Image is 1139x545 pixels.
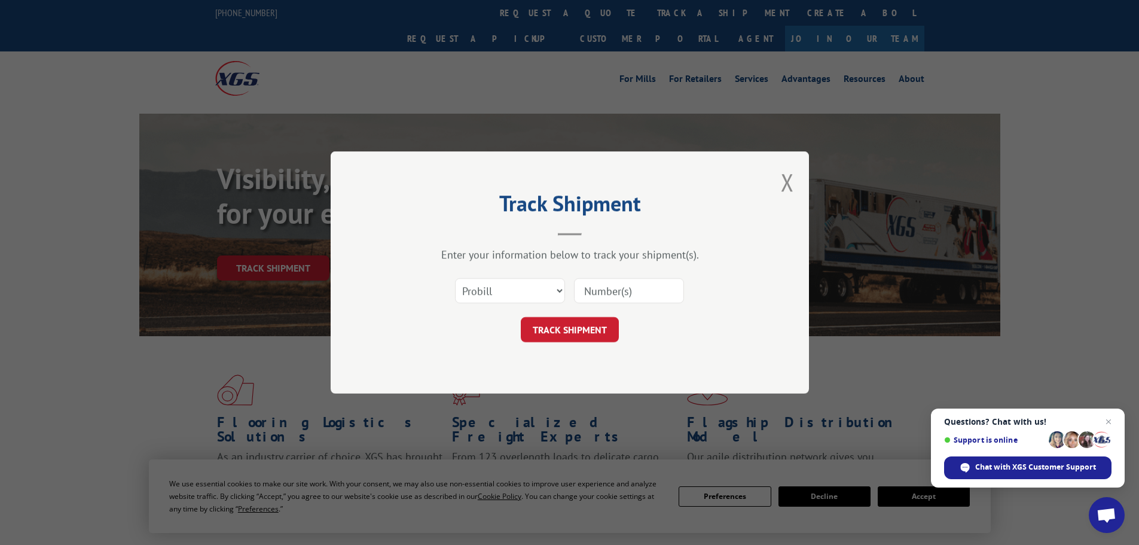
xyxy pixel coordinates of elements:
[975,462,1096,473] span: Chat with XGS Customer Support
[390,195,749,218] h2: Track Shipment
[944,436,1045,444] span: Support is online
[944,417,1111,427] span: Questions? Chat with us!
[781,166,794,198] button: Close modal
[1089,497,1125,533] a: Open chat
[574,278,684,303] input: Number(s)
[521,317,619,342] button: TRACK SHIPMENT
[944,456,1111,479] span: Chat with XGS Customer Support
[390,248,749,261] div: Enter your information below to track your shipment(s).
